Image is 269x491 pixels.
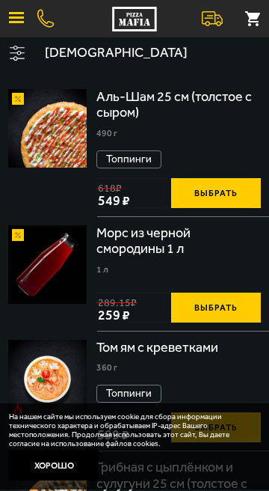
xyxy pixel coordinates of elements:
button: Выбрать [171,293,261,323]
div: Аль-Шам 25 см (толстое с сыром) [96,89,261,121]
span: 259 ₽ [98,308,130,322]
img: Аль-Шам 25 см (толстое с сыром) [8,89,87,168]
a: АкционныйАль-Шам 25 см (толстое с сыром) [8,89,87,168]
button: [DEMOGRAPHIC_DATA] [34,37,269,69]
a: АкционныйМорс из черной смородины 1 л [8,225,87,304]
span: 1 л [96,264,108,275]
button: Хорошо [9,451,99,481]
span: 490 г [96,128,117,138]
img: Морс из черной смородины 1 л [8,225,87,304]
div: Том ям с креветками [96,340,221,356]
span: 360 г [96,362,117,373]
img: Акционный [12,93,24,105]
a: Острое блюдоТом ям с креветками [8,340,87,418]
span: 549 ₽ [98,194,130,207]
div: Морс из черной смородины 1 л [96,225,261,257]
button: Выбрать [171,178,261,208]
img: Акционный [12,229,24,241]
img: Том ям с креветками [8,340,87,418]
button: Топпинги [96,385,161,403]
s: 289.15 ₽ [98,297,137,308]
p: На нашем сайте мы используем cookie для сбора информации технического характера и обрабатываем IP... [9,412,251,448]
s: 618 ₽ [98,183,122,194]
button: Топпинги [96,150,161,168]
img: Острое блюдо [12,403,24,415]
